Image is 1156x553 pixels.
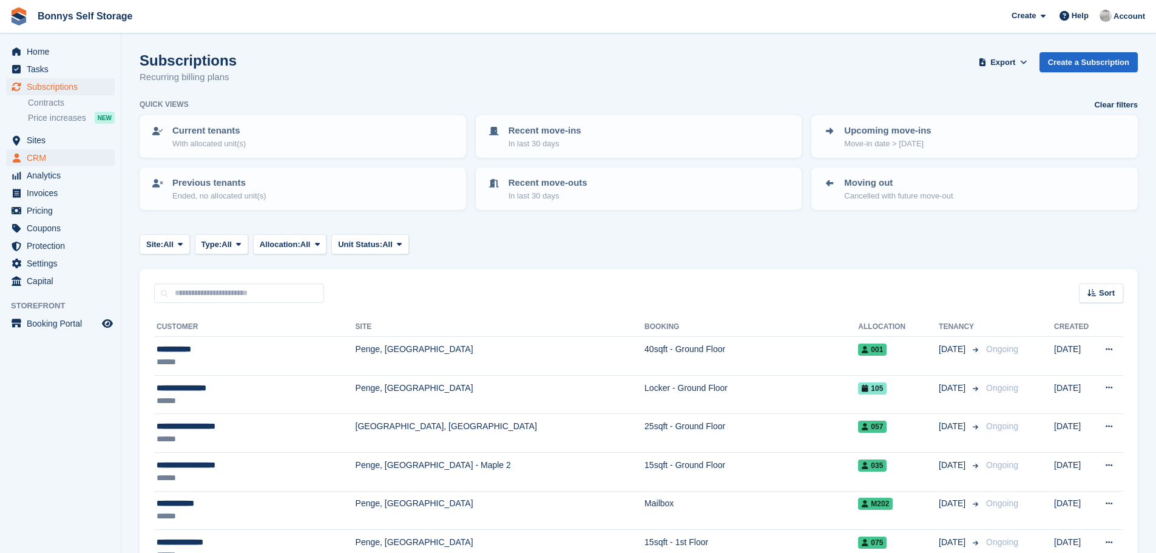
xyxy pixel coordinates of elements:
[1054,491,1094,530] td: [DATE]
[644,414,858,453] td: 25sqft - Ground Floor
[356,375,645,414] td: Penge, [GEOGRAPHIC_DATA]
[172,124,246,138] p: Current tenants
[6,315,115,332] a: menu
[260,239,300,251] span: Allocation:
[1054,317,1094,337] th: Created
[858,317,939,337] th: Allocation
[858,421,887,433] span: 057
[844,176,953,190] p: Moving out
[1054,337,1094,376] td: [DATE]
[6,61,115,78] a: menu
[27,132,100,149] span: Sites
[11,300,121,312] span: Storefront
[27,43,100,60] span: Home
[939,459,968,472] span: [DATE]
[939,382,968,395] span: [DATE]
[939,420,968,433] span: [DATE]
[253,234,327,254] button: Allocation: All
[6,78,115,95] a: menu
[813,117,1137,157] a: Upcoming move-ins Move-in date > [DATE]
[338,239,382,251] span: Unit Status:
[146,239,163,251] span: Site:
[6,185,115,202] a: menu
[195,234,248,254] button: Type: All
[1054,414,1094,453] td: [DATE]
[300,239,311,251] span: All
[172,138,246,150] p: With allocated unit(s)
[27,78,100,95] span: Subscriptions
[858,537,887,549] span: 075
[986,421,1018,431] span: Ongoing
[858,460,887,472] span: 035
[1054,375,1094,414] td: [DATE]
[356,491,645,530] td: Penge, [GEOGRAPHIC_DATA]
[382,239,393,251] span: All
[27,273,100,290] span: Capital
[986,460,1018,470] span: Ongoing
[644,375,858,414] td: Locker - Ground Floor
[813,169,1137,209] a: Moving out Cancelled with future move-out
[27,185,100,202] span: Invoices
[28,97,115,109] a: Contracts
[644,337,858,376] td: 40sqft - Ground Floor
[939,536,968,549] span: [DATE]
[1054,452,1094,491] td: [DATE]
[644,452,858,491] td: 15sqft - Ground Floor
[28,111,115,124] a: Price increases NEW
[140,99,189,110] h6: Quick views
[6,255,115,272] a: menu
[140,52,237,69] h1: Subscriptions
[976,52,1030,72] button: Export
[172,190,266,202] p: Ended, no allocated unit(s)
[100,316,115,331] a: Preview store
[27,315,100,332] span: Booking Portal
[509,138,581,150] p: In last 30 days
[986,537,1018,547] span: Ongoing
[477,169,801,209] a: Recent move-outs In last 30 days
[939,317,981,337] th: Tenancy
[10,7,28,25] img: stora-icon-8386f47178a22dfd0bd8f6a31ec36ba5ce8667c1dd55bd0f319d3a0aa187defe.svg
[986,383,1018,393] span: Ongoing
[1012,10,1036,22] span: Create
[939,497,968,510] span: [DATE]
[163,239,174,251] span: All
[6,43,115,60] a: menu
[356,337,645,376] td: Penge, [GEOGRAPHIC_DATA]
[172,176,266,190] p: Previous tenants
[986,498,1018,508] span: Ongoing
[331,234,408,254] button: Unit Status: All
[1114,10,1145,22] span: Account
[1100,10,1112,22] img: James Bonny
[221,239,232,251] span: All
[509,176,587,190] p: Recent move-outs
[201,239,222,251] span: Type:
[140,234,190,254] button: Site: All
[27,149,100,166] span: CRM
[154,317,356,337] th: Customer
[27,202,100,219] span: Pricing
[95,112,115,124] div: NEW
[141,117,465,157] a: Current tenants With allocated unit(s)
[27,61,100,78] span: Tasks
[858,344,887,356] span: 001
[939,343,968,356] span: [DATE]
[1072,10,1089,22] span: Help
[6,132,115,149] a: menu
[1039,52,1138,72] a: Create a Subscription
[509,124,581,138] p: Recent move-ins
[858,382,887,395] span: 105
[6,202,115,219] a: menu
[356,317,645,337] th: Site
[6,220,115,237] a: menu
[1094,99,1138,111] a: Clear filters
[27,255,100,272] span: Settings
[844,124,931,138] p: Upcoming move-ins
[644,317,858,337] th: Booking
[141,169,465,209] a: Previous tenants Ended, no allocated unit(s)
[356,414,645,453] td: [GEOGRAPHIC_DATA], [GEOGRAPHIC_DATA]
[6,273,115,290] a: menu
[844,190,953,202] p: Cancelled with future move-out
[6,149,115,166] a: menu
[27,167,100,184] span: Analytics
[844,138,931,150] p: Move-in date > [DATE]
